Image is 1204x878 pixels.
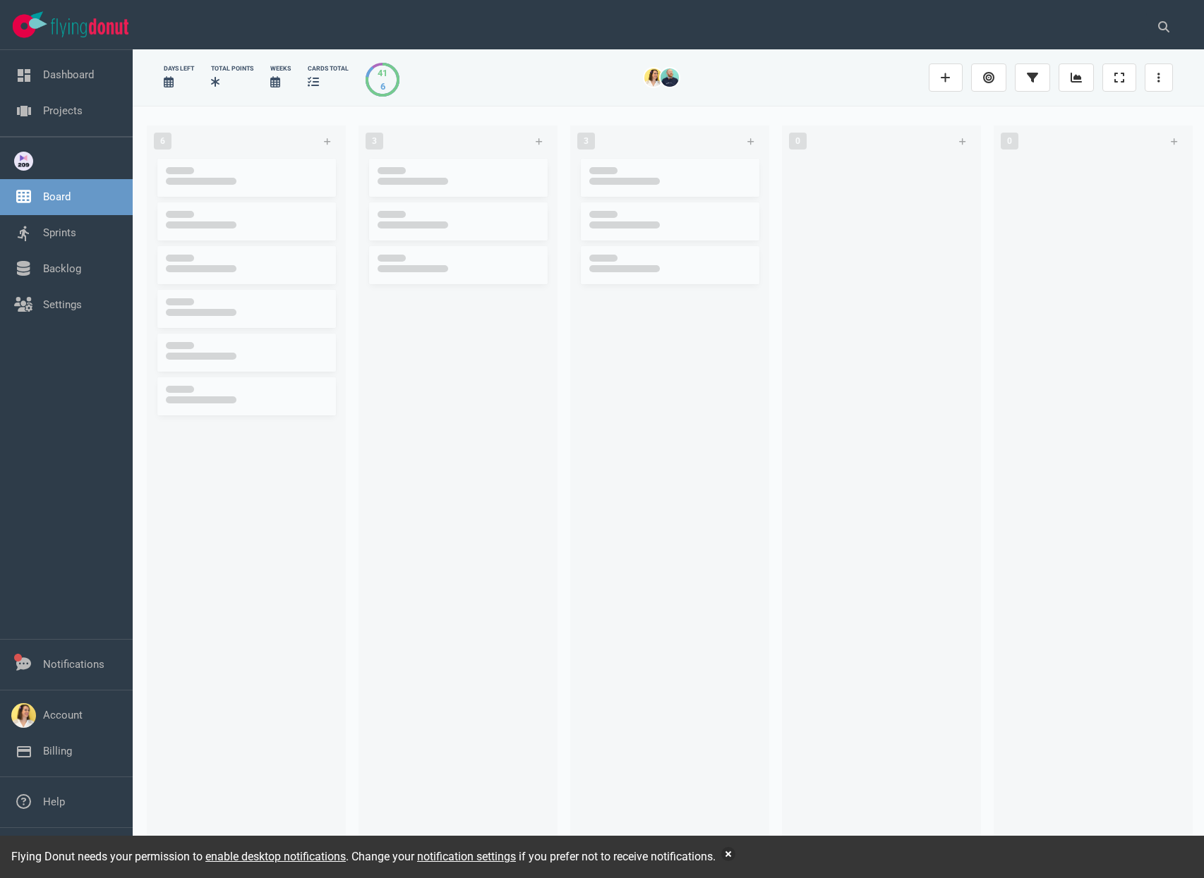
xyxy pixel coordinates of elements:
[1001,133,1018,150] span: 0
[661,68,679,87] img: 26
[154,133,171,150] span: 6
[43,262,81,275] a: Backlog
[43,709,83,721] a: Account
[43,104,83,117] a: Projects
[308,64,349,73] div: cards total
[43,745,72,757] a: Billing
[205,850,346,863] a: enable desktop notifications
[366,133,383,150] span: 3
[43,795,65,808] a: Help
[644,68,663,87] img: 26
[577,133,595,150] span: 3
[270,64,291,73] div: Weeks
[43,226,76,239] a: Sprints
[51,18,128,37] img: Flying Donut text logo
[346,850,716,863] span: . Change your if you prefer not to receive notifications.
[164,64,194,73] div: days left
[43,298,82,311] a: Settings
[789,133,807,150] span: 0
[378,66,387,80] div: 41
[11,850,346,863] span: Flying Donut needs your permission to
[43,658,104,671] a: Notifications
[43,68,94,81] a: Dashboard
[378,80,387,93] div: 6
[417,850,516,863] a: notification settings
[43,190,71,203] a: Board
[211,64,253,73] div: Total Points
